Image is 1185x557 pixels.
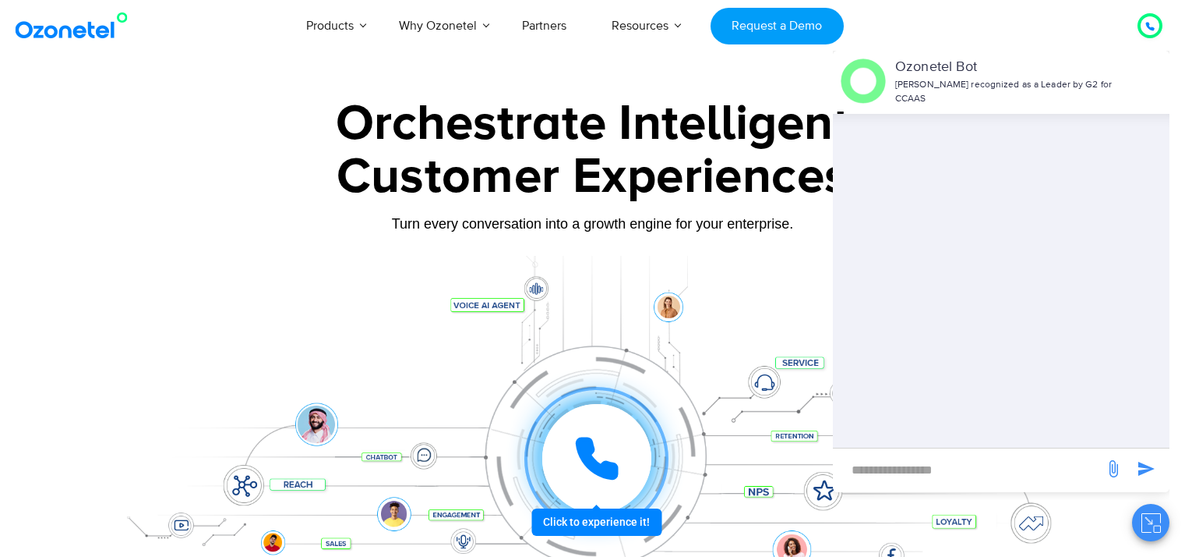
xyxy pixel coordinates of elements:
[106,215,1080,232] div: Turn every conversation into a growth engine for your enterprise.
[106,140,1080,215] div: Customer Experiences
[841,59,886,104] img: header
[106,99,1080,149] div: Orchestrate Intelligent
[841,456,1096,484] div: new-msg-input
[895,57,1119,78] p: Ozonetel Bot
[1132,504,1169,541] button: Close chat
[1098,453,1129,484] span: send message
[1130,453,1162,484] span: send message
[1120,76,1133,88] span: end chat or minimize
[895,78,1119,106] p: [PERSON_NAME] recognized as a Leader by G2 for CCAAS
[711,8,844,44] a: Request a Demo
